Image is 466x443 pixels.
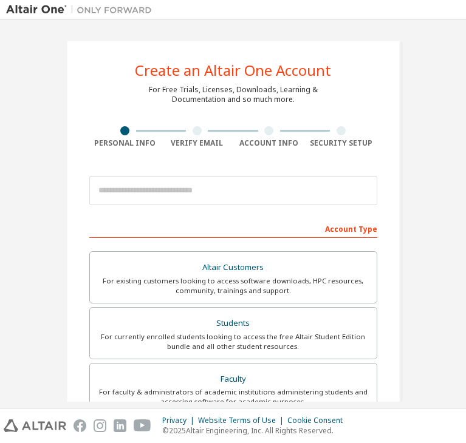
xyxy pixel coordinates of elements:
[97,315,369,332] div: Students
[4,419,66,432] img: altair_logo.svg
[94,419,106,432] img: instagram.svg
[198,416,287,425] div: Website Terms of Use
[305,138,377,148] div: Security Setup
[97,332,369,351] div: For currently enrolled students looking to access the free Altair Student Edition bundle and all ...
[89,218,377,238] div: Account Type
[6,4,158,16] img: Altair One
[97,371,369,388] div: Faculty
[97,387,369,407] div: For faculty & administrators of academic institutions administering students and accessing softwa...
[161,138,233,148] div: Verify Email
[149,85,318,104] div: For Free Trials, Licenses, Downloads, Learning & Documentation and so much more.
[134,419,151,432] img: youtube.svg
[135,63,331,78] div: Create an Altair One Account
[162,416,198,425] div: Privacy
[287,416,350,425] div: Cookie Consent
[114,419,126,432] img: linkedin.svg
[233,138,306,148] div: Account Info
[162,425,350,436] p: © 2025 Altair Engineering, Inc. All Rights Reserved.
[97,259,369,276] div: Altair Customers
[97,276,369,296] div: For existing customers looking to access software downloads, HPC resources, community, trainings ...
[89,138,162,148] div: Personal Info
[74,419,86,432] img: facebook.svg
